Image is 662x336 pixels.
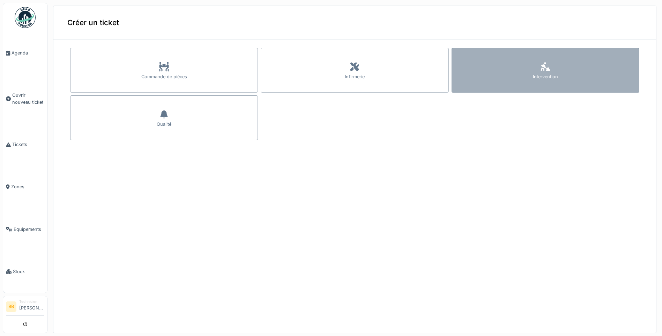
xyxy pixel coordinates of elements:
[141,73,187,80] div: Commande de pièces
[6,299,44,316] a: BB Technicien[PERSON_NAME]
[13,268,44,275] span: Stock
[15,7,36,28] img: Badge_color-CXgf-gQk.svg
[157,121,171,127] div: Qualité
[345,73,365,80] div: Infirmerie
[12,141,44,148] span: Tickets
[3,32,47,74] a: Agenda
[12,50,44,56] span: Agenda
[3,166,47,208] a: Zones
[533,73,558,80] div: Intervention
[6,301,16,312] li: BB
[53,6,656,39] div: Créer un ticket
[14,226,44,233] span: Équipements
[3,123,47,166] a: Tickets
[3,74,47,123] a: Ouvrir nouveau ticket
[3,208,47,250] a: Équipements
[12,92,44,105] span: Ouvrir nouveau ticket
[19,299,44,304] div: Technicien
[3,250,47,293] a: Stock
[19,299,44,314] li: [PERSON_NAME]
[11,183,44,190] span: Zones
